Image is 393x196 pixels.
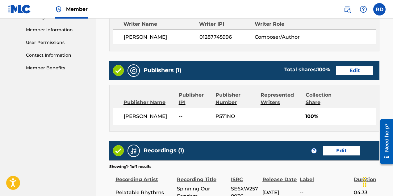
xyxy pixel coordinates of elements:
div: Duration [354,169,376,183]
span: 01287745996 [199,33,255,41]
div: Release Date [262,169,297,183]
h5: Publishers (1) [144,67,181,74]
div: Writer Role [255,20,305,28]
a: Member Benefits [26,65,88,71]
div: Collection Share [306,91,344,106]
img: Publishers [130,67,137,74]
button: Edit [336,66,373,75]
div: Publisher Number [215,91,256,106]
div: Publisher IPI [179,91,211,106]
img: Top Rightsholder [55,6,62,13]
a: Member Information [26,27,88,33]
div: User Menu [373,3,386,15]
button: Edit [323,146,360,155]
a: Public Search [341,3,353,15]
p: Showing 1 - 1 of 1 results [109,164,151,169]
span: ? [311,148,316,153]
div: Total shares: [284,66,330,73]
div: Help [357,3,370,15]
span: [PERSON_NAME] [124,113,174,120]
img: search [344,6,351,13]
span: 100% [305,113,376,120]
h5: Recordings (1) [144,147,184,154]
div: Writer Name [123,20,199,28]
span: Member [66,6,88,13]
span: 100 % [317,67,330,72]
img: MLC Logo [7,5,31,14]
div: Label [300,169,351,183]
a: Contact Information [26,52,88,59]
img: Valid [113,65,124,76]
iframe: Resource Center [376,117,393,167]
a: User Permissions [26,39,88,46]
img: Recordings [130,147,137,155]
img: help [360,6,367,13]
img: Valid [113,145,124,156]
span: -- [179,113,211,120]
div: Writer IPI [199,20,255,28]
div: Publisher Name [123,99,174,106]
div: Drag [360,172,370,191]
div: Recording Title [177,169,228,183]
div: Recording Artist [115,169,174,183]
iframe: Chat Widget [362,166,393,196]
span: P571NO [215,113,256,120]
div: ISRC [231,169,259,183]
span: [PERSON_NAME] [124,33,199,41]
div: Represented Writers [261,91,301,106]
span: Composer/Author [255,33,305,41]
